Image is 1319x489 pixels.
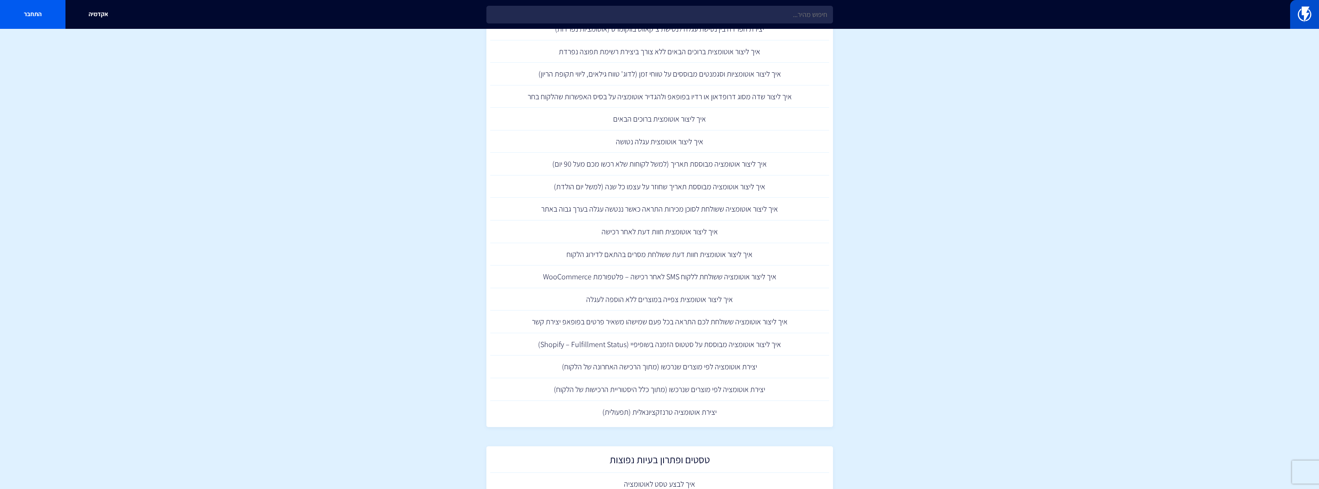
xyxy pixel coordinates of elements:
a: יצירת אוטומציה לפי מוצרים שנרכשו (מתוך כלל היסטוריית הרכישות של הלקוח) [490,378,829,401]
a: איך ליצור אוטומציה מבוססת תאריך שחוזר על עצמו כל שנה (למשל יום הולדת) [490,175,829,198]
a: איך ליצור אוטומציה מבוססת תאריך (למשל לקוחות שלא רכשו מכם מעל 90 יום) [490,153,829,175]
a: איך ליצור אוטומציות וסגמנטים מבוססים על טווחי זמן (לדוג' טווח גילאים, ליווי תקופת הריון) [490,63,829,85]
h2: טסטים ופתרון בעיות נפוצות [494,454,825,469]
a: איך ליצור אוטומצית צפייה במוצרים ללא הוספה לעגלה [490,288,829,311]
a: יצירת אוטומציה לפי מוצרים שנרכשו (מתוך הרכישה האחרונה של הלקוח) [490,355,829,378]
input: חיפוש מהיר... [486,6,833,23]
a: יצירת אוטומציה טרנזקציונאלית (תפעולית) [490,401,829,424]
a: איך ליצור אוטומצית חוות דעת ששולחת מסרים בהתאם לדירוג הלקוח [490,243,829,266]
a: איך ליצור אוטומציה ששולחת ללקוח SMS לאחר רכישה – פלטפורמת WooCommerce [490,265,829,288]
a: איך ליצור אוטומצית ברוכים הבאים [490,108,829,130]
a: איך ליצור אוטומצית עגלה נטושה [490,130,829,153]
a: טסטים ופתרון בעיות נפוצות [490,450,829,473]
a: איך ליצור אוטומציה מבוססת על סטטוס הזמנה בשופיפיי (Shopify – Fulfillment Status) [490,333,829,356]
a: איך ליצור שדה מסוג דרופדאון או רדיו בפופאפ ולהגדיר אוטומציה על בסיס האפשרות שהלקוח בחר [490,85,829,108]
a: איך ליצור אוטומצית ברוכים הבאים ללא צורך ביצירת רשימת תפוצה נפרדת [490,40,829,63]
a: איך ליצור אוטומצית חוות דעת לאחר רכישה [490,220,829,243]
a: איך ליצור אוטומציה ששולחת לכם התראה בכל פעם שמישהו משאיר פרטים בפופאפ יצירת קשר [490,310,829,333]
a: איך ליצור אוטומציה ששולחת לסוכן מכירות התראה כאשר ננטשה עגלה בערך גבוה באתר [490,198,829,220]
a: יצירת הפרדה בין נטישת עגלה לנטישת צ'קאווט בווקומרס (אוטומציות נפרדות) [490,18,829,40]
